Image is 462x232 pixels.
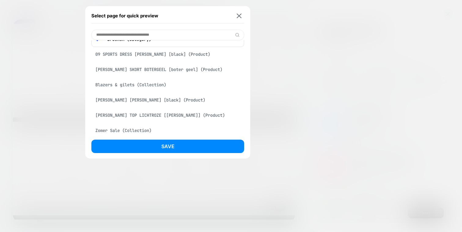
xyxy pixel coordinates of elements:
[91,64,244,75] div: [PERSON_NAME] SKORT BOTERGEEL [boter geel] (Product)
[91,125,244,136] div: Zomer Sale (Collection)
[91,13,158,19] span: Select page for quick preview
[91,109,244,121] div: [PERSON_NAME] TOP LICHTROZE [[PERSON_NAME]] (Product)
[91,79,244,91] div: Blazers & gilets (Collection)
[91,94,244,106] div: [PERSON_NAME] [PERSON_NAME] [black] (Product)
[91,140,244,153] button: Save
[235,33,240,37] img: edit
[237,13,242,18] img: close
[91,48,244,60] div: 09 SPORTS DRESS [PERSON_NAME] [black] (Product)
